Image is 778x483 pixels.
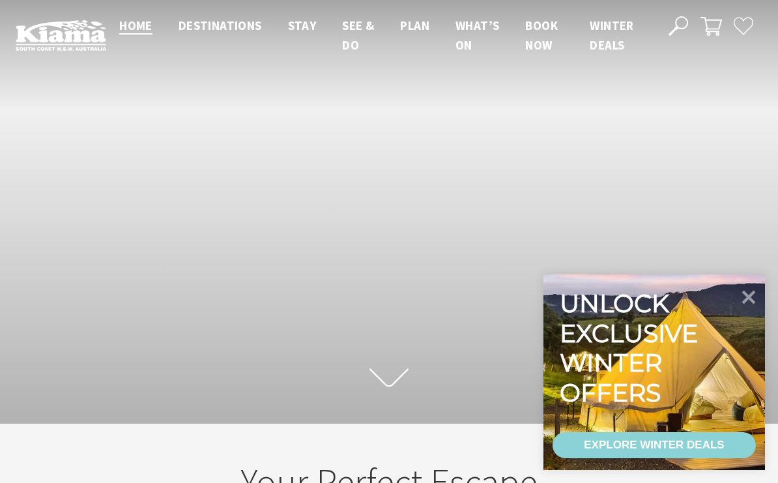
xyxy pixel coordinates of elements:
[342,18,374,53] span: See & Do
[16,20,106,51] img: Kiama Logo
[560,289,704,407] div: Unlock exclusive winter offers
[590,18,633,53] span: Winter Deals
[525,18,558,53] span: Book now
[455,18,499,53] span: What’s On
[119,18,152,33] span: Home
[288,18,317,33] span: Stay
[106,16,654,55] nav: Main Menu
[400,18,429,33] span: Plan
[584,432,724,458] div: EXPLORE WINTER DEALS
[179,18,262,33] span: Destinations
[553,432,756,458] a: EXPLORE WINTER DEALS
